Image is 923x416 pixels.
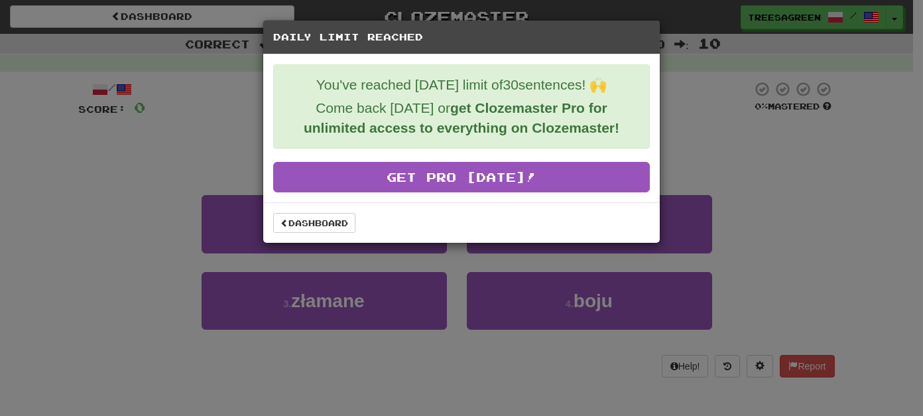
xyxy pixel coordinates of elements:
[304,100,619,135] strong: get Clozemaster Pro for unlimited access to everything on Clozemaster!
[273,213,355,233] a: Dashboard
[284,75,639,95] p: You've reached [DATE] limit of 30 sentences! 🙌
[284,98,639,138] p: Come back [DATE] or
[273,162,650,192] a: Get Pro [DATE]!
[273,31,650,44] h5: Daily Limit Reached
